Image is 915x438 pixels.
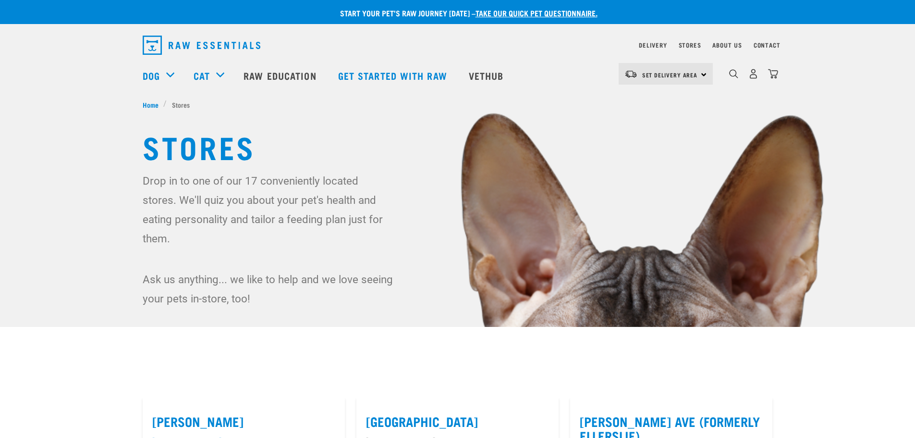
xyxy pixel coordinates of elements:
[639,43,667,47] a: Delivery
[135,32,781,59] nav: dropdown navigation
[143,36,260,55] img: Raw Essentials Logo
[754,43,781,47] a: Contact
[459,56,516,95] a: Vethub
[748,69,758,79] img: user.png
[143,270,395,308] p: Ask us anything... we like to help and we love seeing your pets in-store, too!
[476,11,598,15] a: take our quick pet questionnaire.
[152,414,335,429] label: [PERSON_NAME]
[679,43,701,47] a: Stores
[642,73,698,76] span: Set Delivery Area
[143,100,159,110] span: Home
[329,56,459,95] a: Get started with Raw
[143,171,395,248] p: Drop in to one of our 17 conveniently located stores. We'll quiz you about your pet's health and ...
[143,68,160,83] a: Dog
[194,68,210,83] a: Cat
[234,56,328,95] a: Raw Education
[143,100,773,110] nav: breadcrumbs
[143,100,164,110] a: Home
[768,69,778,79] img: home-icon@2x.png
[366,414,549,429] label: [GEOGRAPHIC_DATA]
[712,43,742,47] a: About Us
[624,70,637,78] img: van-moving.png
[729,69,738,78] img: home-icon-1@2x.png
[143,129,773,163] h1: Stores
